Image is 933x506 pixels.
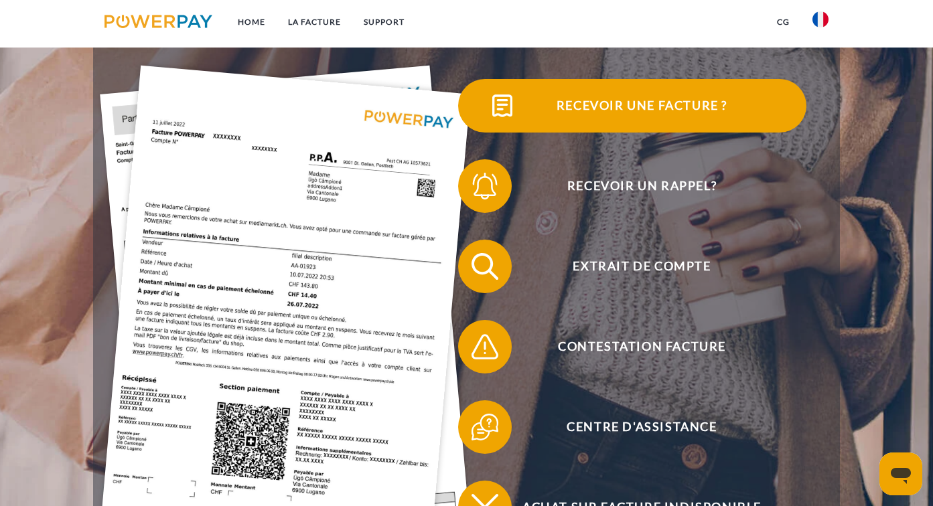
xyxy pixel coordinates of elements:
button: Extrait de compte [458,240,806,293]
a: LA FACTURE [277,10,352,34]
img: qb_search.svg [468,250,502,283]
span: Extrait de compte [478,240,806,293]
img: qb_warning.svg [468,330,502,363]
a: Support [352,10,416,34]
iframe: Bouton de lancement de la fenêtre de messagerie [879,452,922,495]
span: Contestation Facture [478,320,806,373]
span: Recevoir un rappel? [478,159,806,213]
img: qb_bill.svg [486,89,519,122]
button: Contestation Facture [458,320,806,373]
button: Recevoir un rappel? [458,159,806,213]
img: qb_help.svg [468,410,502,444]
a: Home [226,10,277,34]
span: Recevoir une facture ? [478,79,806,133]
img: qb_bell.svg [468,169,502,203]
img: logo-powerpay.svg [104,15,212,28]
button: Centre d'assistance [458,400,806,454]
img: fr [812,11,829,27]
span: Centre d'assistance [478,400,806,454]
a: CG [766,10,801,34]
button: Recevoir une facture ? [458,79,806,133]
